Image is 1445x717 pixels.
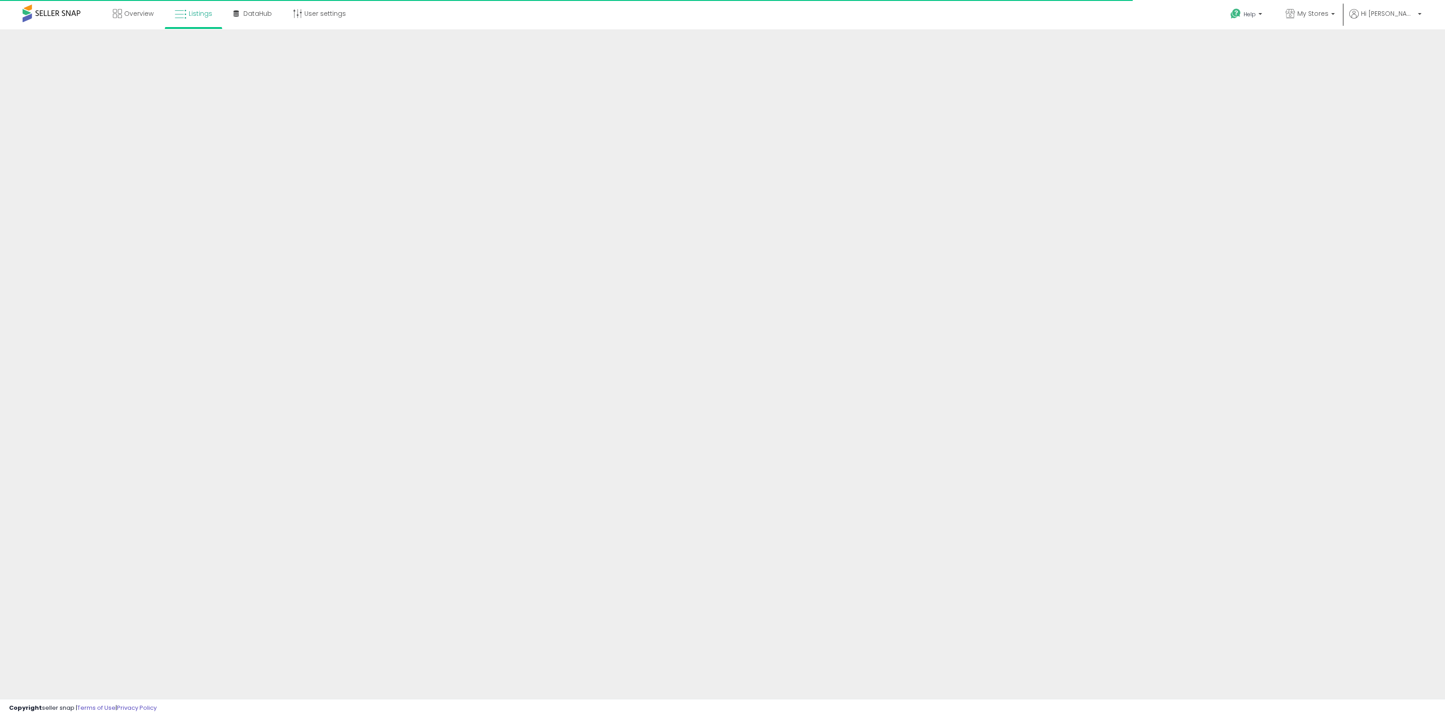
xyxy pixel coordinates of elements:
span: DataHub [243,9,272,18]
span: My Stores [1297,9,1328,18]
i: Get Help [1230,8,1241,19]
span: Overview [124,9,154,18]
span: Help [1244,10,1256,18]
span: Listings [189,9,212,18]
span: Hi [PERSON_NAME] [1361,9,1415,18]
a: Hi [PERSON_NAME] [1349,9,1422,29]
a: Help [1223,1,1271,29]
